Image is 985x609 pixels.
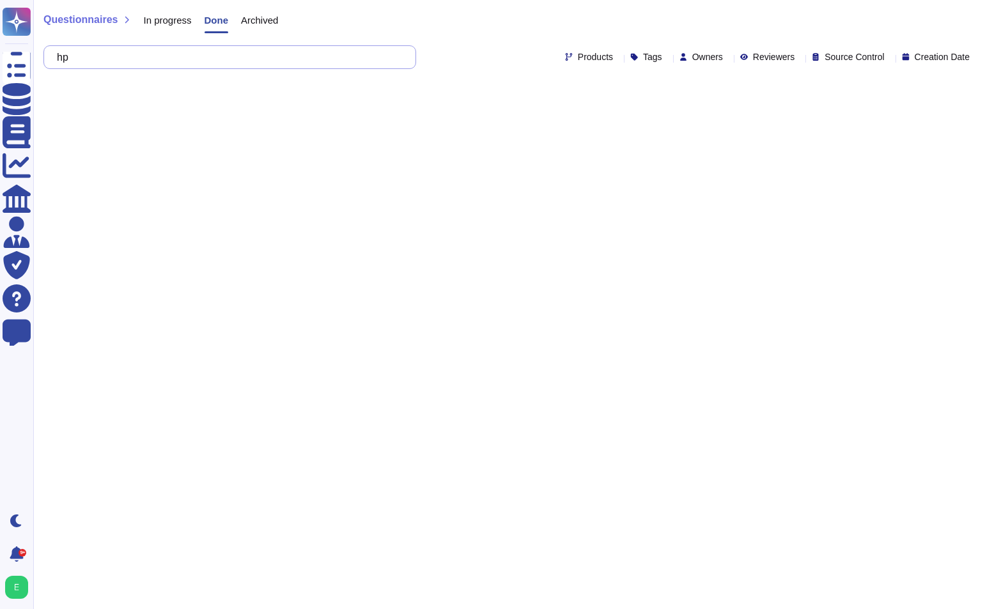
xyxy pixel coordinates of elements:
[753,52,795,61] span: Reviewers
[19,549,26,557] div: 9+
[205,15,229,25] span: Done
[50,46,403,68] input: Search by keywords
[825,52,884,61] span: Source Control
[643,52,662,61] span: Tags
[692,52,723,61] span: Owners
[143,15,191,25] span: In progress
[43,15,118,25] span: Questionnaires
[915,52,970,61] span: Creation Date
[578,52,613,61] span: Products
[3,573,37,601] button: user
[5,576,28,599] img: user
[241,15,278,25] span: Archived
